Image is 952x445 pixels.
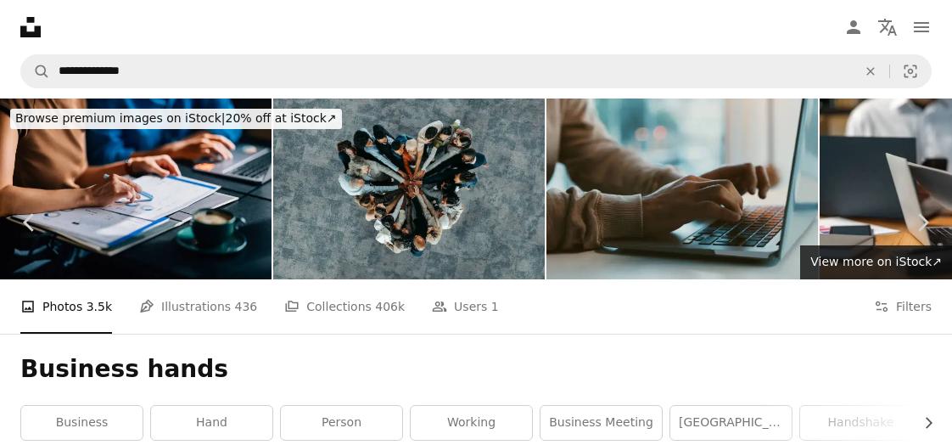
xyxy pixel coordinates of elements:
button: Visual search [890,55,931,87]
img: Top view of a a heart shape of people, showing unity and teamwork [273,99,545,279]
a: Users 1 [432,279,499,334]
a: Collections 406k [284,279,405,334]
span: 436 [235,297,258,316]
img: Shot of an unrecognizable businessman working on his laptop in the office [546,99,818,279]
button: Clear [852,55,889,87]
a: View more on iStock↗ [800,245,952,279]
button: scroll list to the right [913,406,932,440]
a: working [411,406,532,440]
span: 1 [491,297,499,316]
a: Illustrations 436 [139,279,257,334]
span: View more on iStock ↗ [810,255,942,268]
button: Search Unsplash [21,55,50,87]
button: Menu [904,10,938,44]
a: [GEOGRAPHIC_DATA] [670,406,792,440]
button: Filters [874,279,932,334]
a: business meeting [540,406,662,440]
button: Language [871,10,904,44]
a: Home — Unsplash [20,17,41,37]
span: 20% off at iStock ↗ [15,111,337,125]
a: person [281,406,402,440]
span: 406k [375,297,405,316]
a: Next [893,141,952,304]
a: handshake [800,406,921,440]
span: Browse premium images on iStock | [15,111,225,125]
a: Log in / Sign up [837,10,871,44]
a: business [21,406,143,440]
form: Find visuals sitewide [20,54,932,88]
a: hand [151,406,272,440]
h1: Business hands [20,354,932,385]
